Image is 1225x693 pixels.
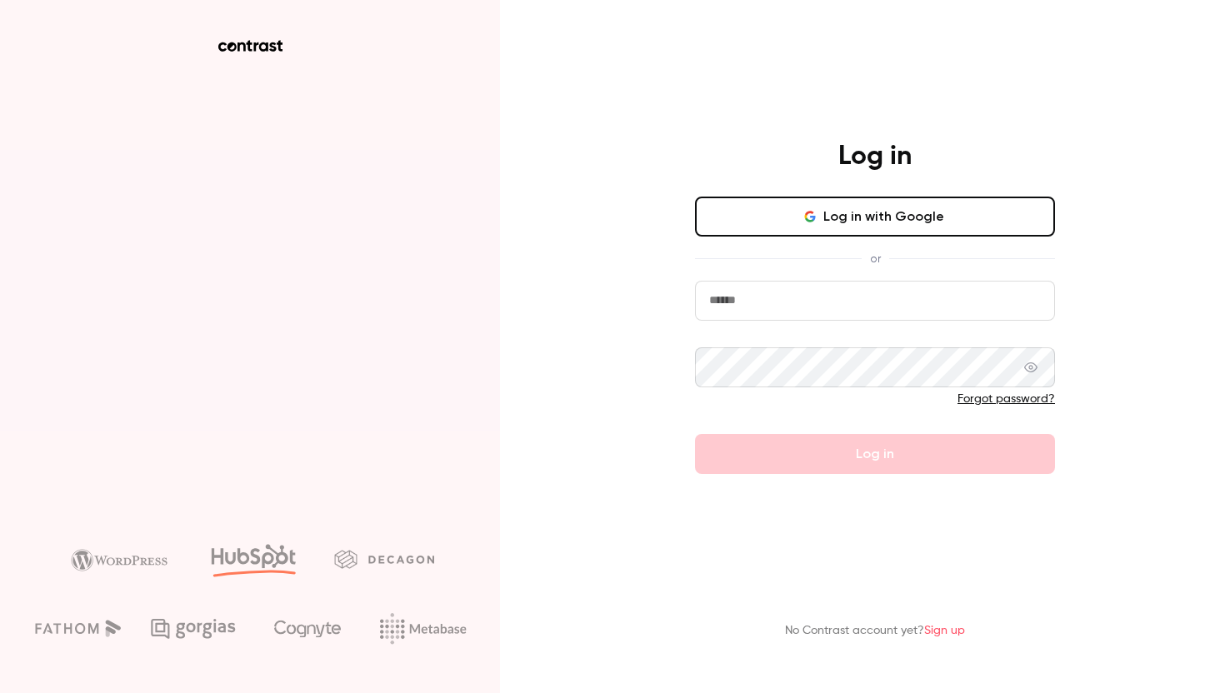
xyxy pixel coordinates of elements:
[957,393,1055,405] a: Forgot password?
[838,140,912,173] h4: Log in
[924,625,965,636] a: Sign up
[785,622,965,640] p: No Contrast account yet?
[862,250,889,267] span: or
[334,550,434,568] img: decagon
[695,197,1055,237] button: Log in with Google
